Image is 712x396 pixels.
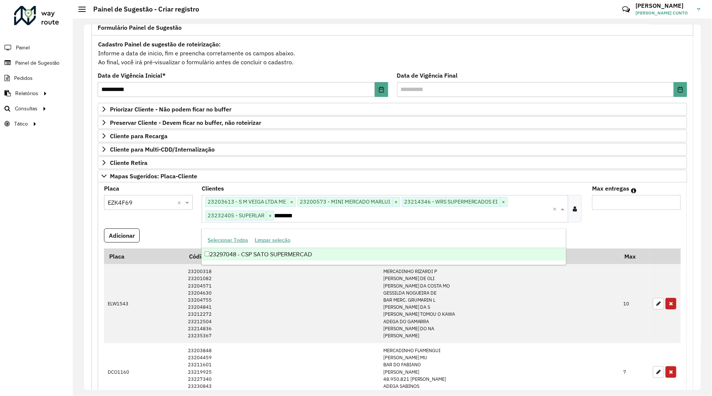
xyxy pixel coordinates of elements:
[288,198,295,207] span: ×
[201,228,566,265] ng-dropdown-panel: Options list
[177,198,183,207] span: Clear all
[375,82,388,97] button: Choose Date
[98,39,687,67] div: Informe a data de inicio, fim e preencha corretamente os campos abaixo. Ao final, você irá pré-vi...
[110,146,215,152] span: Cliente para Multi-CDD/Internalização
[618,1,634,17] a: Contato Rápido
[392,198,400,207] span: ×
[402,197,500,206] span: 23214346 - WRS SUPERMERCADOS EI
[86,5,199,13] h2: Painel de Sugestão - Criar registro
[98,71,166,80] label: Data de Vigência Inicial
[184,249,379,264] th: Código Cliente
[15,59,59,67] span: Painel de Sugestão
[631,188,636,194] em: Máximo de clientes que serão colocados na mesma rota com os clientes informados
[14,120,28,128] span: Tático
[98,40,221,48] strong: Cadastro Painel de sugestão de roteirização:
[298,197,392,206] span: 23200573 - MINI MERCADO MARLUI
[674,82,687,97] button: Choose Date
[553,204,559,213] span: Clear all
[206,211,266,220] span: 23232405 - SUPERLAR
[98,170,687,182] a: Mapas Sugeridos: Placa-Cliente
[636,10,692,16] span: [PERSON_NAME] CUNTO
[636,2,692,9] h3: [PERSON_NAME]
[206,197,288,206] span: 23203613 - S M VEIGA LTDA ME
[104,228,140,243] button: Adicionar
[15,90,38,97] span: Relatórios
[15,105,38,113] span: Consultas
[204,234,251,246] button: Selecionar Todos
[110,120,261,126] span: Preservar Cliente - Devem ficar no buffer, não roteirizar
[110,160,147,166] span: Cliente Retira
[592,184,629,193] label: Max entregas
[184,264,379,343] td: 23200318 23201082 23204571 23204630 23204755 23204841 23212272 23212504 23214836 23235367
[110,106,231,112] span: Priorizar Cliente - Não podem ficar no buffer
[98,116,687,129] a: Preservar Cliente - Devem ficar no buffer, não roteirizar
[110,133,168,139] span: Cliente para Recarga
[104,264,184,343] td: ELW1543
[104,184,119,193] label: Placa
[98,156,687,169] a: Cliente Retira
[98,25,182,30] span: Formulário Painel de Sugestão
[620,264,649,343] td: 10
[98,103,687,116] a: Priorizar Cliente - Não podem ficar no buffer
[202,248,566,261] div: 23297048 - CSP SATO SUPERMERCAD
[14,74,33,82] span: Pedidos
[110,173,197,179] span: Mapas Sugeridos: Placa-Cliente
[620,249,649,264] th: Max
[251,234,294,246] button: Limpar seleção
[104,249,184,264] th: Placa
[266,211,274,220] span: ×
[16,44,30,52] span: Painel
[500,198,507,207] span: ×
[397,71,458,80] label: Data de Vigência Final
[202,184,224,193] label: Clientes
[98,143,687,156] a: Cliente para Multi-CDD/Internalização
[379,264,619,343] td: MERCADINHO RIZARDI P [PERSON_NAME] DE OLI [PERSON_NAME] DA COSTA MO GESSILDA NOGUEIRA DE BAR MERC...
[98,130,687,142] a: Cliente para Recarga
